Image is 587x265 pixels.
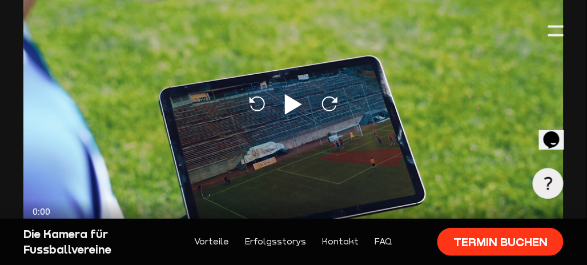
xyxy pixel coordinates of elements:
[322,235,359,248] a: Kontakt
[23,226,150,257] div: Die Kamera für Fussballvereine
[244,235,306,248] a: Erfolgsstorys
[194,235,229,248] a: Vorteile
[23,199,293,224] div: 0:00
[539,115,576,150] iframe: chat widget
[375,235,393,248] a: FAQ
[437,228,564,256] a: Termin buchen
